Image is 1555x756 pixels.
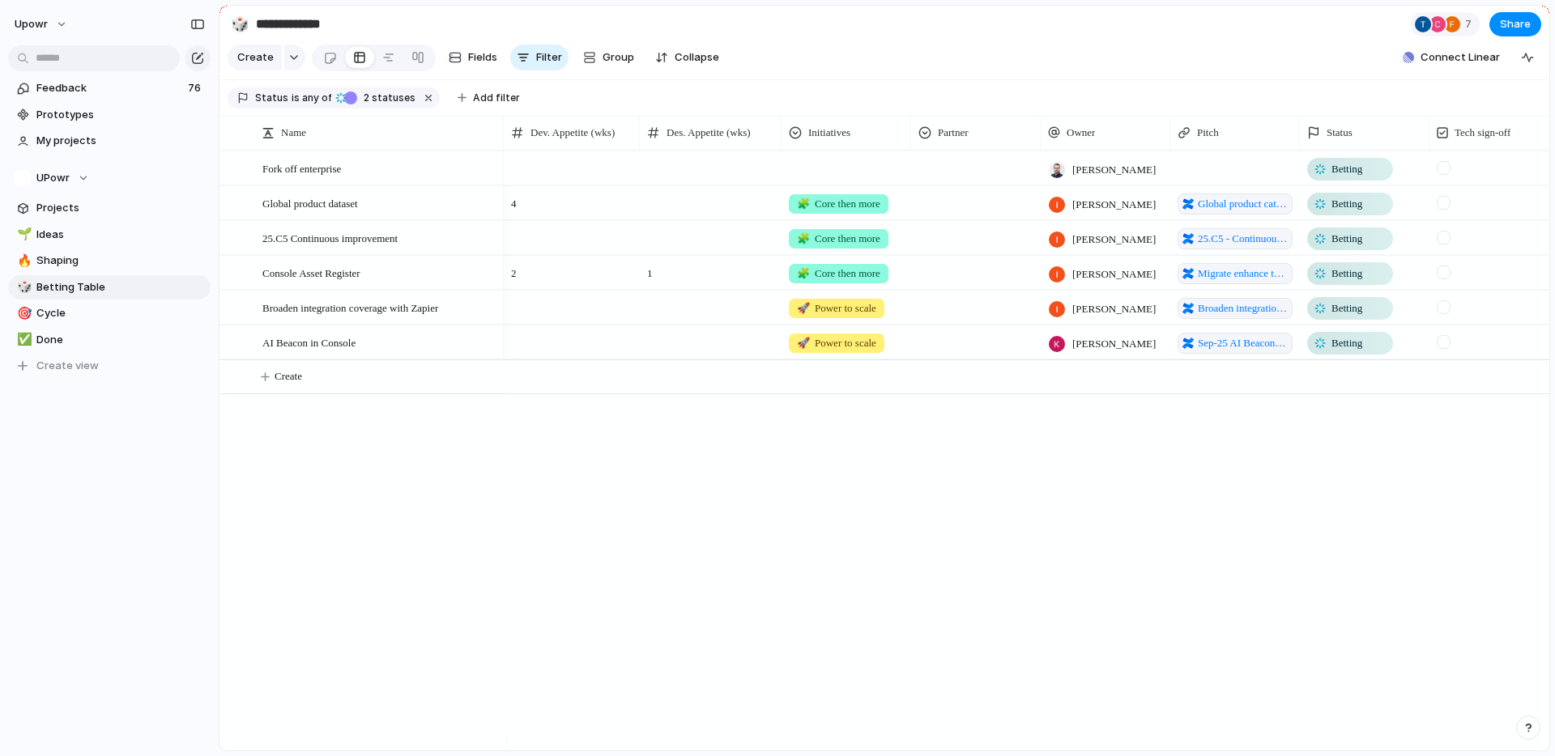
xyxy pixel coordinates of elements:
span: 1 [641,257,781,282]
span: [PERSON_NAME] [1072,301,1156,317]
span: Des. Appetite (wks) [667,125,751,141]
button: 🎯 [15,305,31,321]
a: Broaden integration coverage with Zapier [1178,298,1293,319]
div: 🎲 [231,13,249,35]
span: Global product catalogue dataset [1198,196,1288,212]
span: Power to scale [797,335,876,351]
button: isany of [288,89,334,107]
button: Fields [442,45,504,70]
span: Ideas [36,227,205,243]
span: is [292,91,300,105]
span: Connect Linear [1421,49,1500,66]
span: 🧩 [797,267,810,279]
span: My projects [36,133,205,149]
span: Create view [36,358,99,374]
span: Sep-25 AI Beacon inside Console to improve Customer Self-Service Feedback pitch [1198,335,1288,351]
span: Broaden integration coverage with Zapier [262,298,438,316]
span: Betting [1331,196,1362,212]
button: 🎲 [15,279,31,295]
a: 🔥Shaping [8,248,211,273]
span: Console Asset Register [262,263,360,282]
span: Done [36,332,205,348]
span: AI Beacon in Console [262,333,356,351]
span: Pitch [1197,125,1219,141]
button: Add filter [448,87,530,109]
span: 2 [505,257,639,282]
button: Filter [510,45,569,70]
span: Create [275,368,302,384]
span: Betting Table [36,279,205,295]
span: Tech sign-off [1455,125,1510,141]
button: Create view [8,354,211,378]
a: 🌱Ideas [8,223,211,247]
span: Cycle [36,305,205,321]
span: 4 [505,187,639,212]
button: Create [228,45,282,70]
span: Betting [1331,161,1362,177]
span: [PERSON_NAME] [1072,162,1156,178]
span: [PERSON_NAME] [1072,266,1156,282]
button: 🎲 [227,11,253,37]
span: 7 [1465,16,1476,32]
span: Global product dataset [262,193,358,212]
button: Share [1489,12,1541,36]
span: Power to scale [797,300,876,316]
button: 2 statuses [333,89,419,107]
span: Core then more [797,196,880,212]
div: ✅Done [8,328,211,352]
a: Feedback76 [8,76,211,100]
span: Status [255,91,288,105]
span: 25.C5 - Continuous improvement pitch items [1198,231,1288,247]
span: 🧩 [797,232,810,244]
a: 🎲Betting Table [8,275,211,299]
button: Group [575,45,642,70]
span: Betting [1331,265,1362,282]
a: Migrate enhance the Asset Register [1178,263,1293,284]
button: UPowr [8,166,211,190]
span: Initiatives [808,125,850,141]
span: Collapse [675,49,719,66]
span: [PERSON_NAME] [1072,336,1156,352]
span: Betting [1331,300,1362,316]
button: 🌱 [15,227,31,243]
button: ✅ [15,332,31,348]
span: statuses [359,91,415,105]
span: upowr [15,16,48,32]
span: 🚀 [797,337,810,349]
span: Projects [36,200,205,216]
span: Name [281,125,306,141]
button: upowr [7,11,76,37]
div: ✅ [17,330,28,349]
span: Filter [536,49,562,66]
a: My projects [8,129,211,153]
a: 🎯Cycle [8,301,211,325]
span: Partner [938,125,969,141]
span: 25.C5 Continuous improvement [262,228,398,247]
span: Dev. Appetite (wks) [530,125,615,141]
span: 🧩 [797,197,810,210]
span: Owner [1067,125,1095,141]
a: Sep-25 AI Beacon inside Console to improve Customer Self-Service Feedback pitch [1178,333,1293,354]
div: 🎲 [17,278,28,296]
span: Betting [1331,335,1362,351]
span: Create [237,49,274,66]
span: 2 [359,91,372,104]
button: 🔥 [15,253,31,269]
span: Status [1327,125,1353,141]
span: Feedback [36,80,183,96]
span: Betting [1331,231,1362,247]
span: 🚀 [797,302,810,314]
a: Projects [8,196,211,220]
a: Prototypes [8,103,211,127]
span: 76 [188,80,204,96]
div: 🌱 [17,225,28,244]
a: 25.C5 - Continuous improvement pitch items [1178,228,1293,249]
span: Core then more [797,265,880,282]
span: Prototypes [36,107,205,123]
button: Collapse [649,45,726,70]
span: Shaping [36,253,205,269]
